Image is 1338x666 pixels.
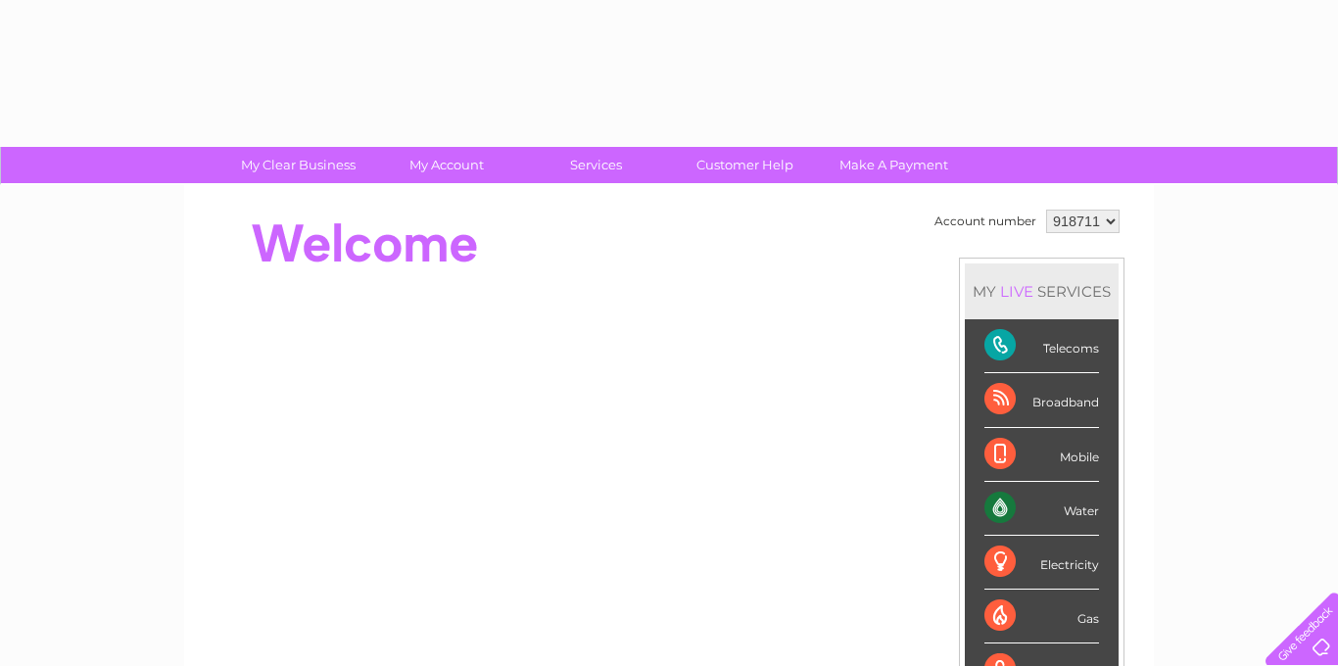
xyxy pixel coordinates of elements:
div: Telecoms [984,319,1099,373]
a: Customer Help [664,147,826,183]
div: Mobile [984,428,1099,482]
a: My Clear Business [217,147,379,183]
div: Water [984,482,1099,536]
a: Services [515,147,677,183]
a: My Account [366,147,528,183]
div: LIVE [996,282,1037,301]
td: Account number [930,205,1041,238]
div: Electricity [984,536,1099,590]
a: Make A Payment [813,147,975,183]
div: Gas [984,590,1099,643]
div: MY SERVICES [965,263,1119,319]
div: Broadband [984,373,1099,427]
